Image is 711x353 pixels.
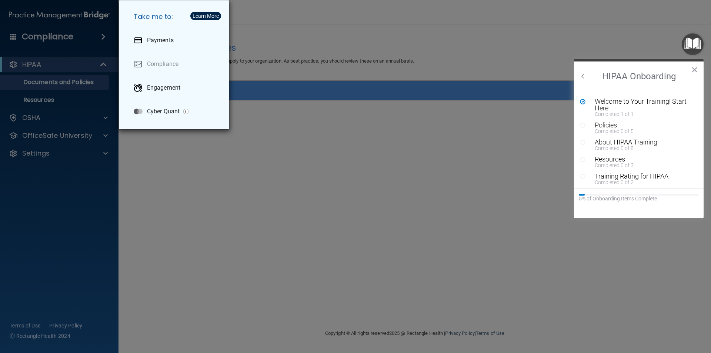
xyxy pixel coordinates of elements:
[595,129,688,134] div: Completed 0 of 5
[147,84,180,91] p: Engagement
[591,98,688,117] button: Welcome to Your Training! Start HereCompleted 1 of 1
[190,12,221,20] button: Learn More
[128,30,223,51] a: Payments
[128,6,223,27] h5: Take me to:
[193,13,219,19] div: Learn More
[591,156,688,168] button: ResourcesCompleted 0 of 3
[595,122,688,129] div: Policies
[691,64,698,76] button: Close
[595,163,688,168] div: Completed 0 of 3
[595,111,688,117] div: Completed 1 of 1
[591,122,688,134] button: PoliciesCompleted 0 of 5
[595,156,688,163] div: Resources
[128,101,223,122] a: Cyber Quant
[128,54,223,74] a: Compliance
[591,139,688,151] button: About HIPAA TrainingCompleted 0 of 8
[595,98,688,111] div: Welcome to Your Training! Start Here
[579,196,699,202] div: 5% of Onboarding Items Complete
[574,61,704,92] h2: HIPAA Onboarding
[591,173,688,185] button: Training Rating for HIPAACompleted 0 of 2
[128,77,223,98] a: Engagement
[595,139,688,146] div: About HIPAA Training
[147,108,180,115] p: Cyber Quant
[595,180,688,185] div: Completed 0 of 2
[595,146,688,151] div: Completed 0 of 8
[595,173,688,180] div: Training Rating for HIPAA
[682,33,704,55] button: Open Resource Center
[583,300,702,330] iframe: Drift Widget Chat Controller
[147,37,174,44] p: Payments
[579,73,587,80] button: Back to Resource Center Home
[574,59,704,218] div: Resource Center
